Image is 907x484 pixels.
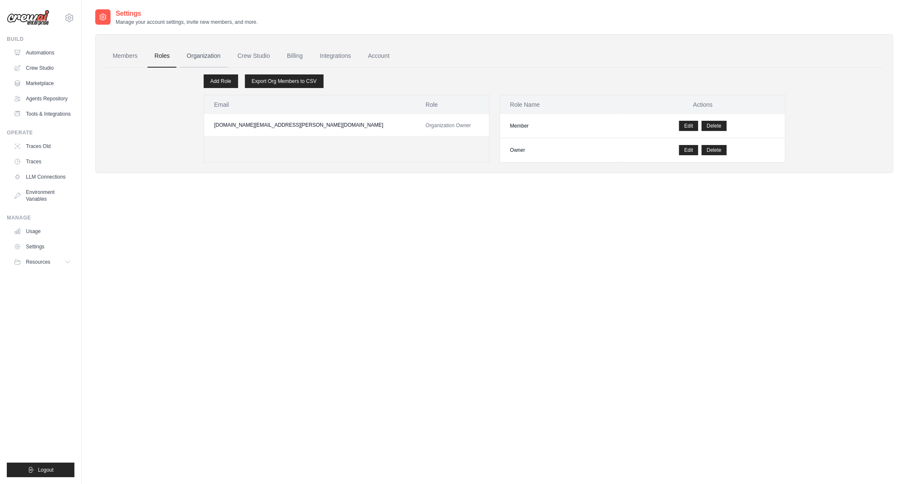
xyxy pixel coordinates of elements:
th: Role Name [500,95,621,114]
a: Marketplace [10,77,74,90]
a: Usage [10,225,74,238]
a: Edit [679,145,698,155]
a: Automations [10,46,74,60]
a: Roles [148,45,176,68]
a: Members [106,45,144,68]
a: Add Role [204,74,238,88]
span: Organization Owner [426,122,471,128]
a: LLM Connections [10,170,74,184]
td: Owner [500,138,621,162]
a: Environment Variables [10,185,74,206]
td: [DOMAIN_NAME][EMAIL_ADDRESS][PERSON_NAME][DOMAIN_NAME] [204,114,415,136]
img: Logo [7,10,49,26]
a: Traces [10,155,74,168]
a: Agents Repository [10,92,74,105]
div: Operate [7,129,74,136]
div: Build [7,36,74,43]
div: Manage [7,214,74,221]
a: Crew Studio [10,61,74,75]
a: Edit [679,121,698,131]
h2: Settings [116,9,258,19]
a: Account [361,45,396,68]
a: Crew Studio [231,45,277,68]
button: Logout [7,463,74,477]
span: Logout [38,467,54,473]
a: Tools & Integrations [10,107,74,121]
p: Manage your account settings, invite new members, and more. [116,19,258,26]
th: Email [204,95,415,114]
button: Delete [702,145,727,155]
a: Export Org Members to CSV [245,74,324,88]
span: Resources [26,259,50,265]
a: Traces Old [10,140,74,153]
th: Actions [621,95,785,114]
th: Role [415,95,489,114]
button: Resources [10,255,74,269]
button: Delete [702,121,727,131]
a: Organization [180,45,227,68]
a: Settings [10,240,74,253]
a: Billing [280,45,310,68]
a: Integrations [313,45,358,68]
td: Member [500,114,621,138]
